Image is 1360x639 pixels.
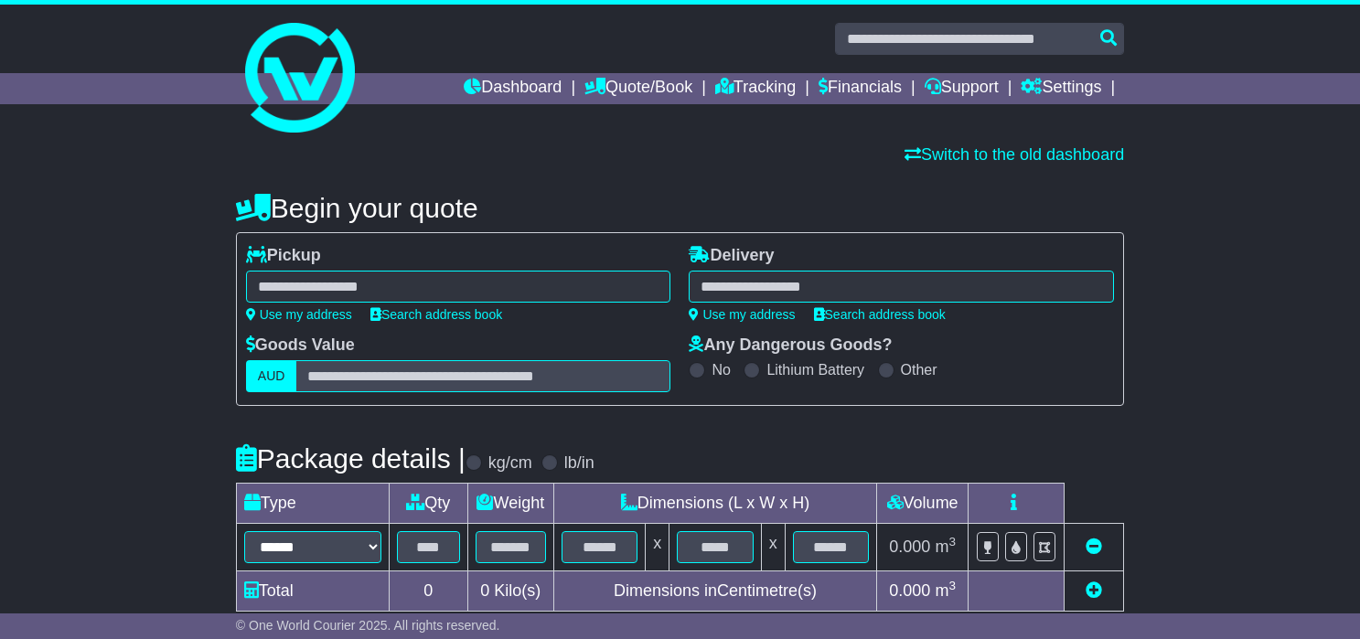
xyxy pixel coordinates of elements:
[1021,73,1101,104] a: Settings
[246,246,321,266] label: Pickup
[236,443,466,474] h4: Package details |
[467,571,553,612] td: Kilo(s)
[584,73,692,104] a: Quote/Book
[236,193,1124,223] h4: Begin your quote
[1086,538,1102,556] a: Remove this item
[689,335,892,356] label: Any Dangerous Goods?
[464,73,562,104] a: Dashboard
[889,538,930,556] span: 0.000
[935,538,956,556] span: m
[553,484,876,524] td: Dimensions (L x W x H)
[488,453,532,474] label: kg/cm
[246,307,352,322] a: Use my address
[236,571,389,612] td: Total
[901,361,937,378] label: Other
[925,73,999,104] a: Support
[236,618,500,633] span: © One World Courier 2025. All rights reserved.
[553,571,876,612] td: Dimensions in Centimetre(s)
[889,581,930,600] span: 0.000
[389,484,467,524] td: Qty
[389,571,467,612] td: 0
[715,73,796,104] a: Tracking
[564,453,594,474] label: lb/in
[819,73,902,104] a: Financials
[1086,581,1102,600] a: Add new item
[877,484,969,524] td: Volume
[236,484,389,524] td: Type
[646,524,669,571] td: x
[766,361,864,378] label: Lithium Battery
[689,307,795,322] a: Use my address
[467,484,553,524] td: Weight
[246,335,355,356] label: Goods Value
[689,246,774,266] label: Delivery
[246,360,297,392] label: AUD
[814,307,946,322] a: Search address book
[935,581,956,600] span: m
[370,307,502,322] a: Search address book
[948,535,956,548] sup: 3
[905,145,1124,164] a: Switch to the old dashboard
[761,524,785,571] td: x
[480,581,489,600] span: 0
[712,361,730,378] label: No
[948,579,956,592] sup: 3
